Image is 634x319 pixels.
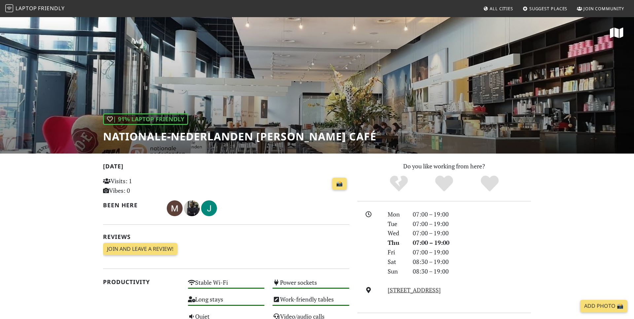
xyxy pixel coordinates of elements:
[409,247,535,257] div: 07:00 – 19:00
[376,175,422,193] div: No
[384,210,409,219] div: Mon
[184,204,201,212] span: Arthur Augustijn
[184,277,269,294] div: Stable Wi-Fi
[357,161,531,171] p: Do you like working from here?
[16,5,37,12] span: Laptop
[490,6,513,12] span: All Cities
[184,294,269,311] div: Long stays
[332,178,347,190] a: 📸
[388,286,441,294] a: [STREET_ADDRESS]
[384,219,409,229] div: Tue
[103,202,159,209] h2: Been here
[38,5,64,12] span: Friendly
[5,3,65,14] a: LaptopFriendly LaptopFriendly
[184,200,200,216] img: 2242-arthur.jpg
[583,6,624,12] span: Join Community
[268,277,353,294] div: Power sockets
[409,267,535,276] div: 08:30 – 19:00
[421,175,467,193] div: Yes
[409,238,535,247] div: 07:00 – 19:00
[103,233,349,240] h2: Reviews
[409,219,535,229] div: 07:00 – 19:00
[580,300,627,312] a: Add Photo 📸
[103,243,177,255] a: Join and leave a review!
[467,175,512,193] div: Definitely!
[384,267,409,276] div: Sun
[103,176,180,195] p: Visits: 1 Vibes: 0
[103,163,349,172] h2: [DATE]
[167,204,184,212] span: Margot Ridderikhoff
[520,3,570,14] a: Suggest Places
[201,204,217,212] span: Jillian Jing
[529,6,568,12] span: Suggest Places
[384,238,409,247] div: Thu
[384,247,409,257] div: Fri
[409,228,535,238] div: 07:00 – 19:00
[103,278,180,285] h2: Productivity
[5,4,13,12] img: LaptopFriendly
[574,3,627,14] a: Join Community
[384,228,409,238] div: Wed
[201,200,217,216] img: 1488-jillian.jpg
[103,113,188,125] div: | 91% Laptop Friendly
[384,257,409,267] div: Sat
[268,294,353,311] div: Work-friendly tables
[167,200,183,216] img: 3228-margot.jpg
[103,130,376,143] h1: Nationale-Nederlanden [PERSON_NAME] Café
[409,210,535,219] div: 07:00 – 19:00
[480,3,516,14] a: All Cities
[409,257,535,267] div: 08:30 – 19:00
